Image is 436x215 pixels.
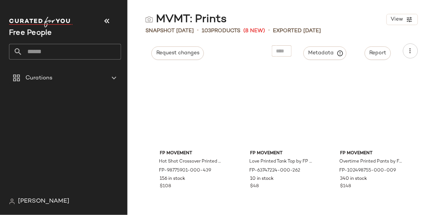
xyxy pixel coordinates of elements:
span: FP Movement [340,150,404,157]
img: cfy_white_logo.C9jOOHJF.svg [9,17,73,27]
span: $108 [160,183,171,190]
span: 156 in stock [160,176,186,182]
span: $48 [250,183,259,190]
span: FP Movement [160,150,223,157]
span: 103 [202,28,211,34]
button: Request changes [151,46,204,60]
span: Snapshot [DATE] [145,27,194,35]
span: FP-98775901-000-439 [159,167,211,174]
span: Report [369,50,387,56]
span: FP Movement [250,150,313,157]
p: Exported [DATE] [273,27,321,35]
button: Metadata [304,46,347,60]
span: 10 in stock [250,176,274,182]
span: • [268,26,270,35]
div: Products [202,27,240,35]
span: Love Printed Tank Top by FP Movement at Free People in Red, Size: M [249,158,313,165]
span: Hot Shot Crossover Printed Set by FP Movement at Free People, Size: L [159,158,223,165]
button: View [387,14,418,25]
span: View [391,16,403,22]
img: svg%3e [145,16,153,23]
span: Curations [25,74,52,82]
span: $148 [340,183,351,190]
span: Metadata [308,50,342,57]
span: 340 in stock [340,176,367,182]
span: • [197,26,199,35]
span: Overtime Printed Pants by FP Movement at Free People in Black, Size: XS [340,158,403,165]
div: MVMT: Prints [145,12,227,27]
span: FP-63747224-000-262 [249,167,300,174]
img: svg%3e [9,199,15,205]
span: FP-102498755-000-009 [340,167,396,174]
button: Report [365,46,391,60]
span: Request changes [156,50,199,56]
span: Current Company Name [9,29,52,37]
span: (8 New) [243,27,265,35]
span: [PERSON_NAME] [18,197,69,206]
